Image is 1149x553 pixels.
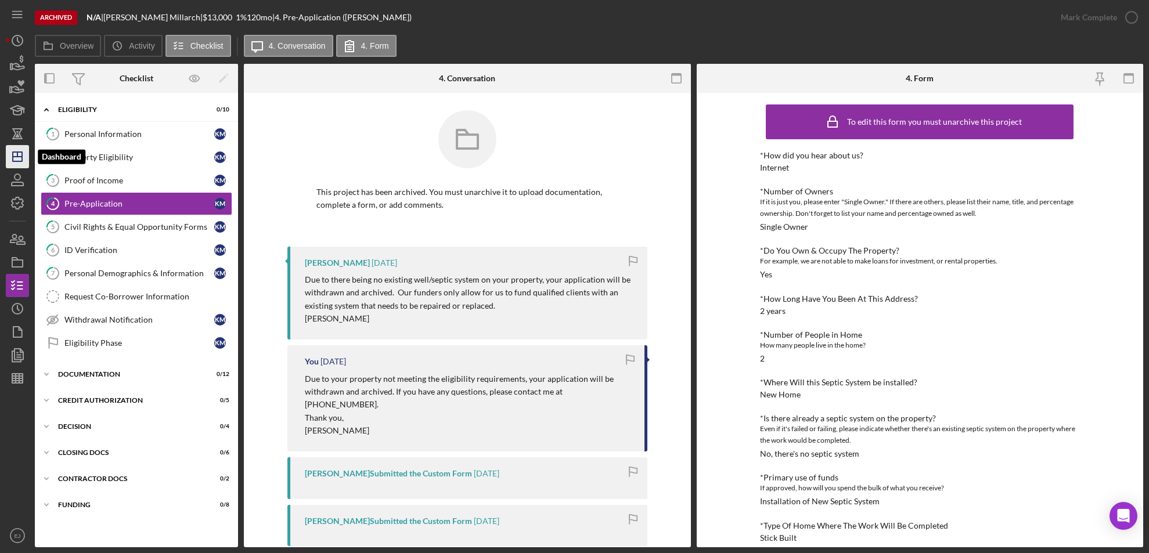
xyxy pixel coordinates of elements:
[214,314,226,326] div: K M
[760,482,1079,494] div: If approved, how will you spend the bulk of what you receive?
[41,238,232,262] a: 6ID VerificationKM
[64,292,232,301] div: Request Co-Borrower Information
[305,424,633,437] p: [PERSON_NAME]
[760,306,786,316] div: 2 years
[439,74,495,83] div: 4. Conversation
[58,371,200,378] div: Documentation
[87,13,103,22] div: |
[760,294,1079,303] div: *How Long Have You Been At This Address?
[760,533,797,543] div: Stick Built
[361,41,389,50] label: 4. Form
[305,258,370,268] div: [PERSON_NAME]
[35,10,77,25] div: Archived
[305,373,633,411] p: Due to your property not meeting the eligibility requirements, your application will be withdrawn...
[372,258,397,268] time: 2024-09-25 14:07
[41,262,232,285] a: 7Personal Demographics & InformationKM
[51,246,55,254] tspan: 6
[236,13,247,22] div: 1 %
[760,497,880,506] div: Installation of New Septic System
[208,475,229,482] div: 0 / 2
[208,371,229,378] div: 0 / 12
[760,187,1079,196] div: *Number of Owners
[41,285,232,308] a: Request Co-Borrower Information
[474,469,499,478] time: 2024-09-23 15:02
[760,151,1079,160] div: *How did you hear about us?
[316,186,618,212] p: This project has been archived. You must unarchive it to upload documentation, complete a form, o...
[208,449,229,456] div: 0 / 6
[760,414,1079,423] div: *Is there already a septic system on the property?
[208,106,229,113] div: 0 / 10
[64,176,214,185] div: Proof of Income
[305,469,472,478] div: [PERSON_NAME] Submitted the Custom Form
[760,196,1079,219] div: If it is just you, please enter "Single Owner." If there are others, please list their name, titl...
[64,245,214,255] div: ID Verification
[214,198,226,209] div: K M
[214,337,226,349] div: K M
[760,255,1079,267] div: For example, we are not able to make loans for investment, or rental properties.
[474,516,499,526] time: 2024-09-23 14:42
[269,41,326,50] label: 4. Conversation
[214,244,226,256] div: K M
[760,390,801,399] div: New Home
[64,199,214,208] div: Pre-Application
[760,163,789,172] div: Internet
[305,357,319,366] div: You
[60,41,93,50] label: Overview
[58,449,200,456] div: CLOSING DOCS
[906,74,934,83] div: 4. Form
[1061,6,1117,29] div: Mark Complete
[272,13,412,22] div: | 4. Pre-Application ([PERSON_NAME])
[214,175,226,186] div: K M
[760,378,1079,387] div: *Where Will this Septic System be installed?
[14,533,20,539] text: EJ
[1110,502,1137,530] div: Open Intercom Messenger
[51,176,55,184] tspan: 3
[208,397,229,404] div: 0 / 5
[208,423,229,430] div: 0 / 4
[6,524,29,547] button: EJ
[1049,6,1143,29] button: Mark Complete
[305,411,633,424] p: Thank you,
[58,397,200,404] div: CREDIT AUTHORIZATION
[41,215,232,238] a: 5Civil Rights & Equal Opportunity FormsKM
[64,222,214,232] div: Civil Rights & Equal Opportunity Forms
[214,128,226,140] div: K M
[203,13,236,22] div: $13,000
[760,521,1079,530] div: *Type Of Home Where The Work Will Be Completed
[320,357,346,366] time: 2024-09-23 15:14
[104,35,162,57] button: Activity
[35,35,101,57] button: Overview
[760,423,1079,446] div: Even if it's failed or failing, please indicate whether there's an existing septic system on the ...
[41,331,232,355] a: Eligibility PhaseKM
[58,423,200,430] div: Decision
[305,312,636,325] p: [PERSON_NAME]
[760,330,1079,339] div: *Number of People in Home
[87,12,101,22] b: N/A
[64,269,214,278] div: Personal Demographics & Information
[336,35,397,57] button: 4. Form
[41,308,232,331] a: Withdrawal NotificationKM
[760,449,859,458] div: No, there's no septic system
[214,221,226,233] div: K M
[58,106,200,113] div: Eligibility
[847,117,1022,126] div: To edit this form you must unarchive this project
[190,41,224,50] label: Checklist
[760,270,772,279] div: Yes
[129,41,154,50] label: Activity
[51,223,55,230] tspan: 5
[120,74,153,83] div: Checklist
[41,169,232,192] a: 3Proof of IncomeKM
[64,129,214,139] div: Personal Information
[214,268,226,279] div: K M
[41,122,232,146] a: 1Personal InformationKM
[64,338,214,348] div: Eligibility Phase
[760,246,1079,255] div: *Do You Own & Occupy The Property?
[51,269,55,277] tspan: 7
[247,13,272,22] div: 120 mo
[64,153,214,162] div: Property Eligibility
[51,200,55,207] tspan: 4
[214,151,226,163] div: K M
[41,146,232,169] a: 2Property EligibilityKM
[103,13,203,22] div: [PERSON_NAME] Millarch |
[51,130,55,138] tspan: 1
